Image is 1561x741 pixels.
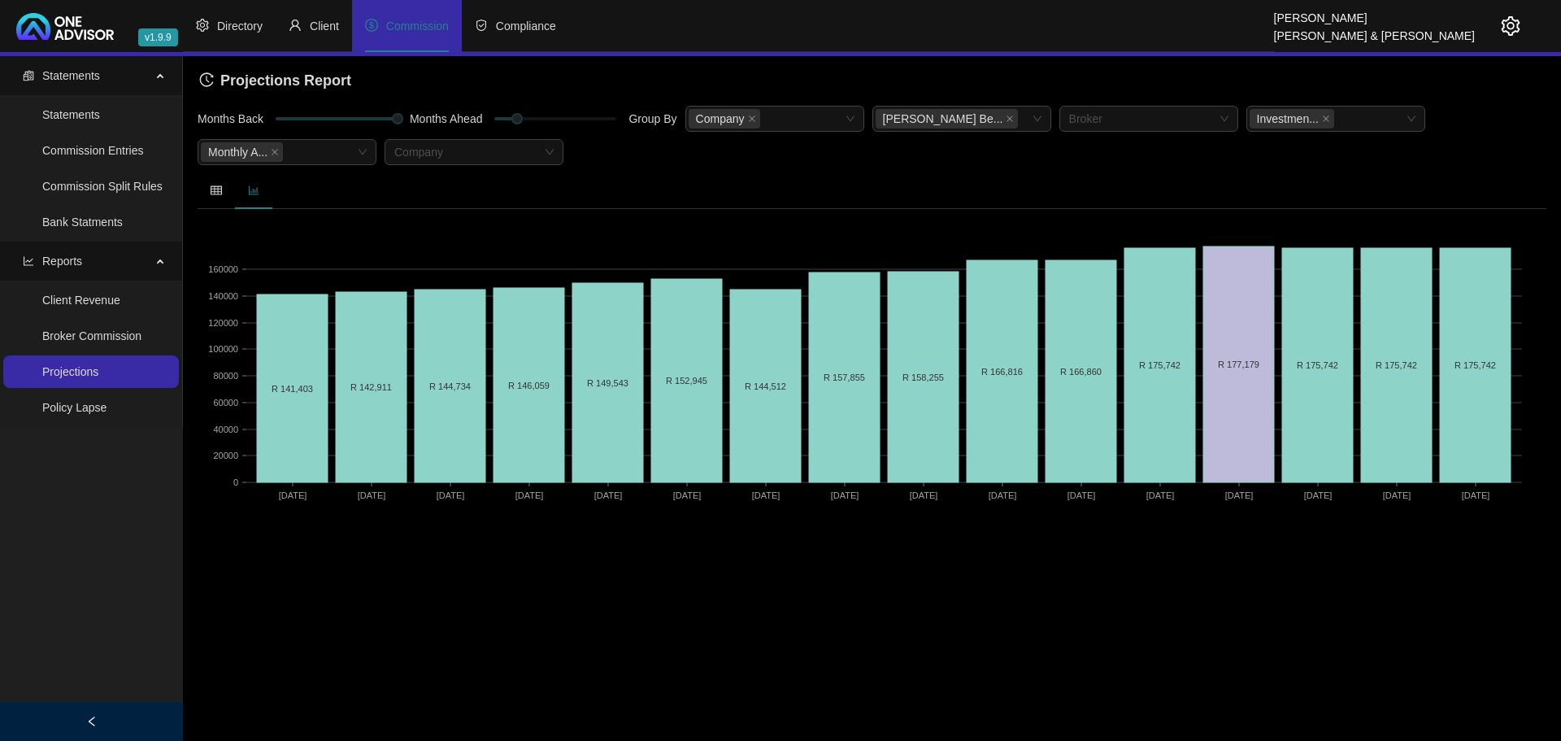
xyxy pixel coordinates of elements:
[1462,490,1490,500] text: [DATE]
[1304,490,1333,500] text: [DATE]
[673,490,702,500] text: [DATE]
[271,148,279,156] span: close
[42,294,120,307] a: Client Revenue
[594,490,623,500] text: [DATE]
[1067,490,1096,500] text: [DATE]
[910,490,938,500] text: [DATE]
[138,28,178,46] span: v1.9.9
[201,142,283,162] span: Monthly Annuity
[211,185,222,196] span: table
[358,490,386,500] text: [DATE]
[208,344,238,354] text: 100000
[475,19,488,32] span: safety
[989,490,1017,500] text: [DATE]
[248,185,259,196] span: bar-chart
[748,115,756,123] span: close
[208,143,267,161] span: Monthly A...
[496,20,556,33] span: Compliance
[696,110,745,128] span: Company
[42,329,141,342] a: Broker Commission
[1006,115,1014,123] span: close
[213,371,238,381] text: 80000
[42,144,143,157] a: Commission Entries
[689,109,760,129] span: Company
[196,19,209,32] span: setting
[365,19,378,32] span: dollar
[1274,4,1475,22] div: [PERSON_NAME]
[831,490,859,500] text: [DATE]
[1383,490,1411,500] text: [DATE]
[876,109,1019,129] span: Shelly Beach
[86,716,98,727] span: left
[42,108,100,121] a: Statements
[883,110,1003,128] span: [PERSON_NAME] Be...
[406,110,487,134] div: Months Ahead
[217,20,263,33] span: Directory
[213,425,238,434] text: 40000
[42,255,82,268] span: Reports
[42,365,98,378] a: Projections
[1225,490,1254,500] text: [DATE]
[1250,109,1334,129] span: Investment
[42,216,123,229] a: Bank Statments
[1322,115,1330,123] span: close
[437,490,465,500] text: [DATE]
[1146,490,1175,500] text: [DATE]
[16,13,114,40] img: 2df55531c6924b55f21c4cf5d4484680-logo-light.svg
[220,72,351,89] span: Projections Report
[752,490,780,500] text: [DATE]
[213,398,238,408] text: 60000
[199,72,214,87] span: history
[1274,22,1475,40] div: [PERSON_NAME] & [PERSON_NAME]
[233,477,238,487] text: 0
[23,70,34,81] span: reconciliation
[1257,110,1319,128] span: Investmen...
[23,255,34,267] span: line-chart
[42,401,107,414] a: Policy Lapse
[193,110,267,134] div: Months Back
[624,110,680,134] div: Group By
[1501,16,1520,36] span: setting
[42,180,163,193] a: Commission Split Rules
[213,451,238,460] text: 20000
[208,291,238,301] text: 140000
[310,20,339,33] span: Client
[42,69,100,82] span: Statements
[386,20,449,33] span: Commission
[289,19,302,32] span: user
[515,490,544,500] text: [DATE]
[208,318,238,328] text: 120000
[279,490,307,500] text: [DATE]
[208,264,238,274] text: 160000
